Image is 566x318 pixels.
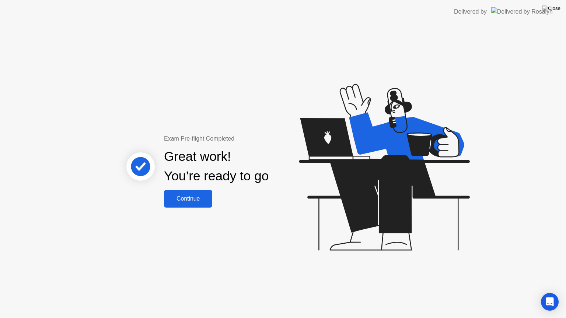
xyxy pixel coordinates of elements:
[491,7,553,16] img: Delivered by Rosalyn
[542,6,560,11] img: Close
[164,147,269,186] div: Great work! You’re ready to go
[541,293,559,311] div: Open Intercom Messenger
[164,190,212,208] button: Continue
[164,134,316,143] div: Exam Pre-flight Completed
[166,195,210,202] div: Continue
[454,7,487,16] div: Delivered by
